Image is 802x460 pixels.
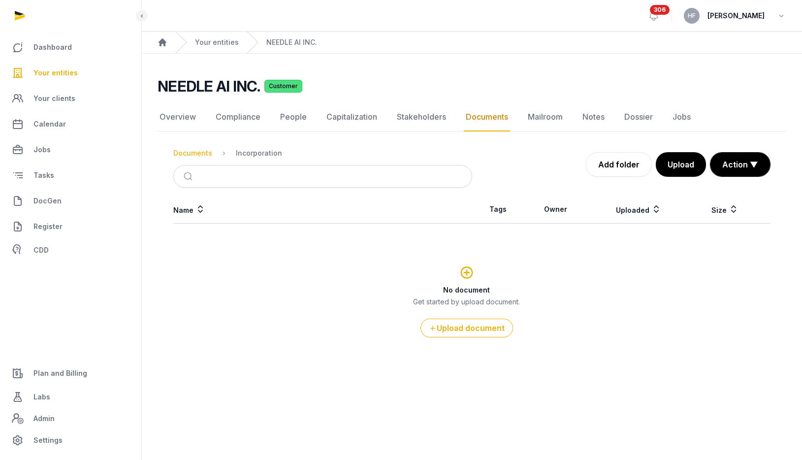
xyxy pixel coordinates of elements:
[195,37,239,47] a: Your entities
[8,409,133,428] a: Admin
[142,32,802,54] nav: Breadcrumb
[33,93,75,104] span: Your clients
[420,319,513,337] button: Upload document
[656,152,706,177] button: Upload
[158,103,198,131] a: Overview
[524,196,587,224] th: Owner
[8,87,133,110] a: Your clients
[8,361,133,385] a: Plan and Billing
[236,148,282,158] div: Incorporation
[173,148,212,158] div: Documents
[324,103,379,131] a: Capitalization
[33,413,55,425] span: Admin
[710,153,770,176] button: Action ▼
[174,297,759,307] p: Get started by upload document.
[690,196,760,224] th: Size
[464,103,510,131] a: Documents
[33,221,63,232] span: Register
[33,169,54,181] span: Tasks
[472,196,524,224] th: Tags
[526,103,565,131] a: Mailroom
[33,67,78,79] span: Your entities
[173,141,472,165] nav: Breadcrumb
[33,367,87,379] span: Plan and Billing
[587,196,690,224] th: Uploaded
[33,434,63,446] span: Settings
[178,165,201,187] button: Submit
[214,103,262,131] a: Compliance
[33,144,51,156] span: Jobs
[8,61,133,85] a: Your entities
[684,8,700,24] button: HF
[650,5,670,15] span: 306
[688,13,696,19] span: HF
[622,103,655,131] a: Dossier
[8,240,133,260] a: CDD
[8,138,133,162] a: Jobs
[8,428,133,452] a: Settings
[580,103,607,131] a: Notes
[8,215,133,238] a: Register
[707,10,765,22] span: [PERSON_NAME]
[158,77,260,95] h2: NEEDLE AI INC.
[33,195,62,207] span: DocGen
[264,80,302,93] span: Customer
[278,103,309,131] a: People
[395,103,448,131] a: Stakeholders
[158,103,786,131] nav: Tabs
[266,37,317,47] a: NEEDLE AI INC.
[33,391,50,403] span: Labs
[8,112,133,136] a: Calendar
[586,152,652,177] a: Add folder
[8,35,133,59] a: Dashboard
[33,41,72,53] span: Dashboard
[173,196,472,224] th: Name
[8,189,133,213] a: DocGen
[8,164,133,187] a: Tasks
[33,118,66,130] span: Calendar
[8,385,133,409] a: Labs
[174,285,759,295] h3: No document
[671,103,693,131] a: Jobs
[33,244,49,256] span: CDD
